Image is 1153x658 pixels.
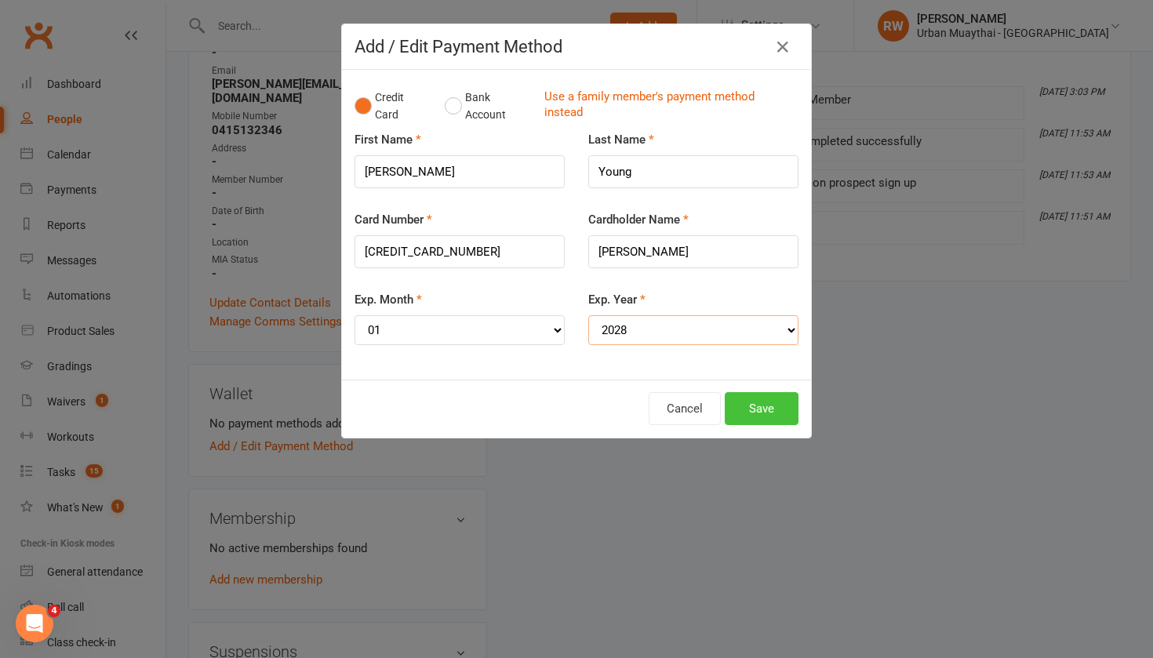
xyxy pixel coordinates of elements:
a: Use a family member's payment method instead [544,89,791,124]
label: Exp. Month [355,290,422,309]
input: Name on card [588,235,798,268]
button: Save [725,392,798,425]
label: Last Name [588,130,654,149]
button: Credit Card [355,82,428,130]
h4: Add / Edit Payment Method [355,37,798,56]
iframe: Intercom live chat [16,605,53,642]
button: Bank Account [445,82,532,130]
label: Card Number [355,210,432,229]
label: First Name [355,130,421,149]
label: Cardholder Name [588,210,689,229]
span: 4 [48,605,60,617]
input: XXXX-XXXX-XXXX-XXXX [355,235,565,268]
label: Exp. Year [588,290,646,309]
button: Close [770,35,795,60]
button: Cancel [649,392,721,425]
